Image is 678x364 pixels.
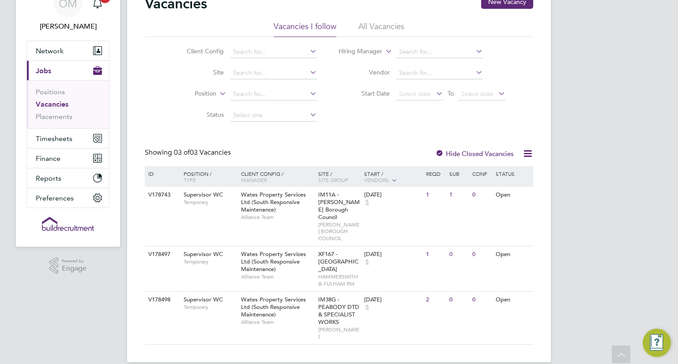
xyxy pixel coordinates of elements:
[184,199,237,206] span: Temporary
[643,329,671,357] button: Engage Resource Center
[184,250,223,258] span: Supervisor WC
[396,67,483,79] input: Search for...
[241,214,314,221] span: Alliance Team
[447,166,470,181] div: Sub
[318,191,360,221] span: IM11A - [PERSON_NAME] Borough Council
[331,47,382,56] label: Hiring Manager
[318,296,359,326] span: IM38G - PEABODY DTD & SPECIALIST WORKS
[424,292,447,308] div: 2
[461,90,493,98] span: Select date
[49,257,87,274] a: Powered byEngage
[230,88,317,100] input: Search for...
[36,174,61,182] span: Reports
[27,41,109,60] button: Network
[318,250,358,273] span: XF167 - [GEOGRAPHIC_DATA]
[241,296,306,318] span: Wates Property Services Ltd (South Responsive Maintenance)
[36,100,68,108] a: Vacancies
[184,296,223,303] span: Supervisor WC
[316,166,362,187] div: Site /
[339,89,390,97] label: Start Date
[146,166,177,181] div: ID
[241,319,314,326] span: Alliance Team
[364,191,422,199] div: [DATE]
[177,166,239,187] div: Position /
[493,166,532,181] div: Status
[274,21,336,37] li: Vacancies I follow
[339,68,390,76] label: Vendor
[36,194,74,202] span: Preferences
[445,88,456,99] span: To
[239,166,316,187] div: Client Config /
[318,273,360,287] span: HAMMERSMITH & FULHAM RM
[470,246,493,263] div: 0
[230,109,317,122] input: Select one
[358,21,404,37] li: All Vacancies
[493,187,532,203] div: Open
[27,80,109,128] div: Jobs
[364,304,370,311] span: 5
[230,67,317,79] input: Search for...
[447,246,470,263] div: 0
[447,292,470,308] div: 0
[184,176,196,183] span: Type
[27,61,109,80] button: Jobs
[146,187,177,203] div: V178743
[396,46,483,58] input: Search for...
[362,166,424,188] div: Start /
[424,187,447,203] div: 1
[42,217,94,231] img: buildrec-logo-retina.png
[145,148,233,157] div: Showing
[470,166,493,181] div: Conf
[166,89,216,98] label: Position
[27,129,109,148] button: Timesheets
[318,326,360,340] span: [PERSON_NAME]
[173,68,224,76] label: Site
[184,191,223,198] span: Supervisor WC
[146,292,177,308] div: V178498
[36,134,72,143] span: Timesheets
[470,292,493,308] div: 0
[447,187,470,203] div: 1
[241,191,306,213] span: Wates Property Services Ltd (South Responsive Maintenance)
[435,149,514,158] label: Hide Closed Vacancies
[241,250,306,273] span: Wates Property Services Ltd (South Responsive Maintenance)
[26,21,109,32] span: Odran McCarthy
[364,199,370,206] span: 5
[364,176,389,183] span: Vendors
[493,246,532,263] div: Open
[364,251,422,258] div: [DATE]
[364,258,370,266] span: 5
[241,273,314,280] span: Alliance Team
[424,166,447,181] div: Reqd
[26,217,109,231] a: Go to home page
[62,265,87,272] span: Engage
[399,90,431,98] span: Select date
[364,296,422,304] div: [DATE]
[318,176,348,183] span: Site Group
[36,67,51,75] span: Jobs
[184,304,237,311] span: Temporary
[27,188,109,208] button: Preferences
[470,187,493,203] div: 0
[27,149,109,168] button: Finance
[241,176,267,183] span: Manager
[424,246,447,263] div: 1
[27,168,109,188] button: Reports
[174,148,231,157] span: 03 Vacancies
[146,246,177,263] div: V178497
[318,221,360,242] span: [PERSON_NAME] BOROUGH COUNCIL
[36,88,65,96] a: Positions
[174,148,190,157] span: 03 of
[493,292,532,308] div: Open
[36,154,60,163] span: Finance
[184,258,237,265] span: Temporary
[62,257,87,265] span: Powered by
[36,112,72,121] a: Placements
[173,111,224,119] label: Status
[36,47,64,55] span: Network
[173,47,224,55] label: Client Config
[230,46,317,58] input: Search for...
